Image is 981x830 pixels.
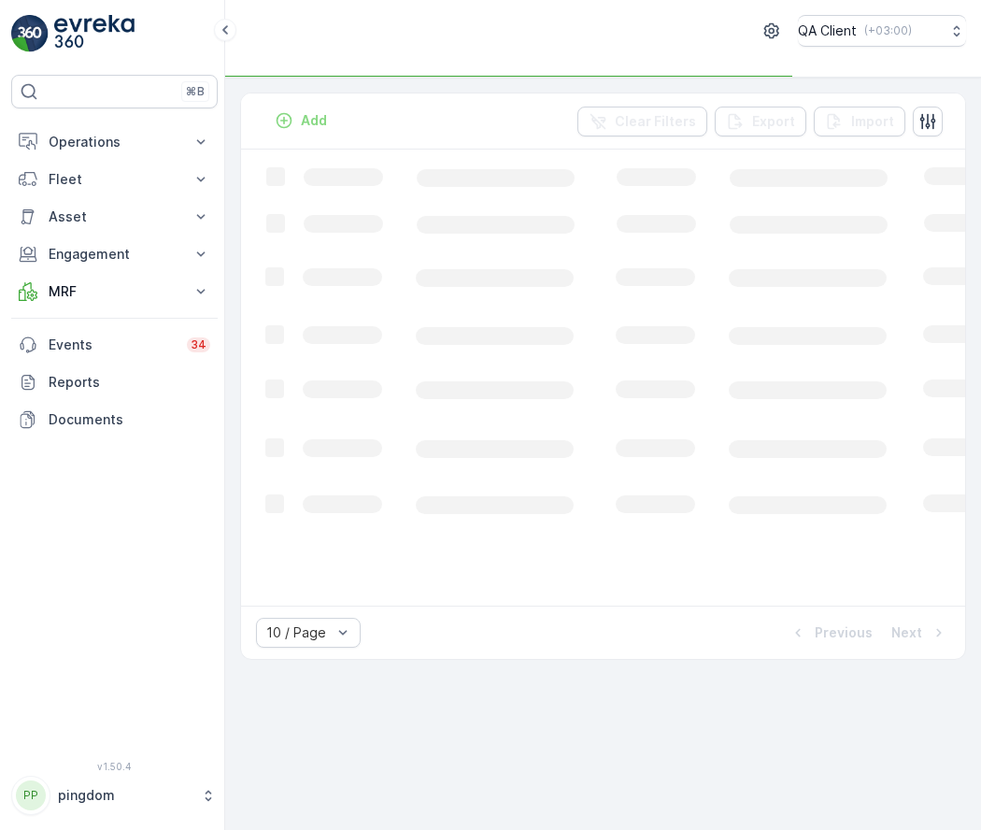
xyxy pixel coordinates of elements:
button: Previous [787,622,874,644]
p: ⌘B [186,84,205,99]
button: Asset [11,198,218,236]
p: 34 [191,337,206,352]
p: QA Client [798,21,857,40]
p: Documents [49,410,210,429]
p: Export [752,112,795,131]
span: v 1.50.4 [11,761,218,772]
p: Previous [815,623,873,642]
a: Reports [11,364,218,401]
p: Import [851,112,894,131]
img: logo [11,15,49,52]
button: QA Client(+03:00) [798,15,966,47]
button: Operations [11,123,218,161]
p: Add [301,111,327,130]
p: Engagement [49,245,180,264]
p: Reports [49,373,210,392]
p: Events [49,336,176,354]
p: Fleet [49,170,180,189]
button: MRF [11,273,218,310]
p: Next [891,623,922,642]
button: Engagement [11,236,218,273]
button: Import [814,107,905,136]
p: MRF [49,282,180,301]
button: Export [715,107,806,136]
button: Next [889,622,950,644]
button: Clear Filters [577,107,707,136]
p: Clear Filters [615,112,696,131]
a: Events34 [11,326,218,364]
p: Asset [49,207,180,226]
p: ( +03:00 ) [864,23,912,38]
a: Documents [11,401,218,438]
p: Operations [49,133,180,151]
button: PPpingdom [11,776,218,815]
img: logo_light-DOdMpM7g.png [54,15,135,52]
p: pingdom [58,786,192,805]
div: PP [16,780,46,810]
button: Fleet [11,161,218,198]
button: Add [267,109,334,132]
